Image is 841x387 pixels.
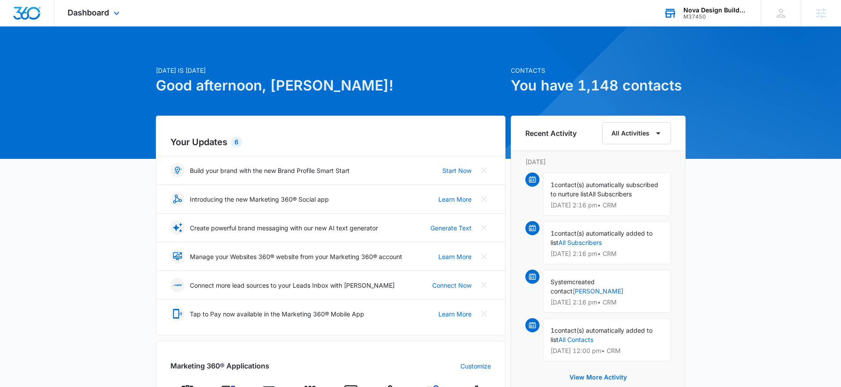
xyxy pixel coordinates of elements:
[477,249,491,263] button: Close
[551,229,554,237] span: 1
[190,309,364,319] p: Tap to Pay now available in the Marketing 360® Mobile App
[525,128,577,139] h6: Recent Activity
[477,163,491,177] button: Close
[190,252,402,261] p: Manage your Websites 360® website from your Marketing 360® account
[438,252,471,261] a: Learn More
[551,181,658,198] span: contact(s) automatically subscribed to nurture list
[551,278,595,295] span: created contact
[477,221,491,235] button: Close
[156,66,505,75] p: [DATE] is [DATE]
[170,135,491,149] h2: Your Updates
[190,166,350,175] p: Build your brand with the new Brand Profile Smart Start
[477,278,491,292] button: Close
[551,229,652,246] span: contact(s) automatically added to list
[438,195,471,204] a: Learn More
[477,192,491,206] button: Close
[551,202,664,208] p: [DATE] 2:16 pm • CRM
[573,287,623,295] a: [PERSON_NAME]
[460,361,491,371] a: Customize
[511,75,686,96] h1: You have 1,148 contacts
[551,278,572,286] span: System
[558,239,602,246] a: All Subscribers
[588,190,632,198] span: All Subscribers
[430,223,471,233] a: Generate Text
[68,8,109,17] span: Dashboard
[442,166,471,175] a: Start Now
[511,66,686,75] p: Contacts
[170,361,269,371] h2: Marketing 360® Applications
[190,195,329,204] p: Introducing the new Marketing 360® Social app
[231,137,242,147] div: 6
[551,251,664,257] p: [DATE] 2:16 pm • CRM
[190,281,395,290] p: Connect more lead sources to your Leads Inbox with [PERSON_NAME]
[551,327,554,334] span: 1
[438,309,471,319] a: Learn More
[432,281,471,290] a: Connect Now
[683,14,748,20] div: account id
[477,307,491,321] button: Close
[602,122,671,144] button: All Activities
[551,348,664,354] p: [DATE] 12:00 pm • CRM
[683,7,748,14] div: account name
[156,75,505,96] h1: Good afternoon, [PERSON_NAME]!
[190,223,378,233] p: Create powerful brand messaging with our new AI text generator
[558,336,593,343] a: All Contacts
[525,157,671,166] p: [DATE]
[551,181,554,188] span: 1
[551,299,664,305] p: [DATE] 2:16 pm • CRM
[551,327,652,343] span: contact(s) automatically added to list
